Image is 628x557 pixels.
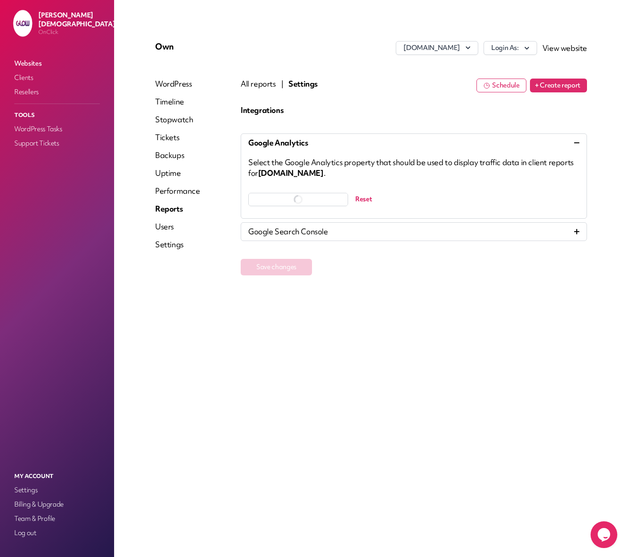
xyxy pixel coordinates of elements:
[542,43,587,53] a: View website
[155,186,200,196] a: Performance
[248,226,328,237] span: Google Search Console
[155,79,200,89] a: WordPress
[12,470,102,482] p: My Account
[12,71,102,84] a: Clients
[12,123,102,135] a: WordPress Tasks
[155,132,200,143] a: Tickets
[12,498,102,511] a: Billing & Upgrade
[12,484,102,496] a: Settings
[476,79,526,92] button: Schedule
[38,11,125,29] p: [PERSON_NAME][DEMOGRAPHIC_DATA]
[12,512,102,525] a: Team & Profile
[12,137,102,150] a: Support Tickets
[12,109,102,121] p: Tools
[38,29,125,36] p: OnClick
[155,221,200,232] a: Users
[355,191,372,208] button: Reset
[241,105,587,116] p: Integrations
[155,239,200,250] a: Settings
[484,41,537,55] button: Login As:
[241,259,312,275] button: Save changes
[155,114,200,125] a: Stopwatch
[241,79,276,89] button: All reports
[12,86,102,98] a: Resellers
[155,96,200,107] a: Timeline
[288,79,318,89] button: Settings
[591,521,619,548] iframe: chat widget
[248,157,574,178] span: Select the Google Analytics property that should be used to display traffic data in client report...
[12,57,102,70] a: Websites
[281,79,283,89] p: |
[530,79,587,92] button: + Create report
[155,204,200,214] a: Reports
[248,137,308,148] span: Google Analytics
[155,150,200,161] a: Backups
[258,168,324,178] strong: [DOMAIN_NAME]
[155,168,200,179] a: Uptime
[256,262,296,272] span: Save changes
[12,527,102,539] a: Log out
[396,41,478,55] button: [DOMAIN_NAME]
[155,41,299,52] p: Own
